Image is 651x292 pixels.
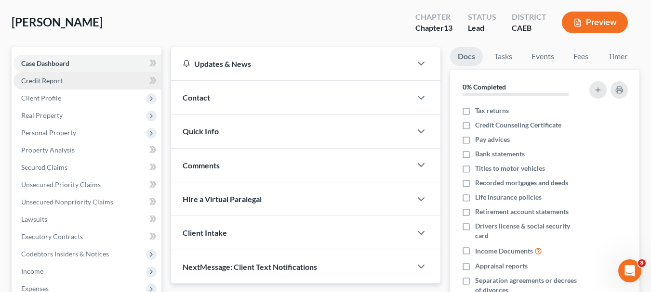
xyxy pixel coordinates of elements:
span: Appraisal reports [475,261,528,271]
span: Lawsuits [21,215,47,223]
span: [PERSON_NAME] [12,15,103,29]
a: Lawsuits [13,211,161,228]
span: Bank statements [475,149,525,159]
a: Secured Claims [13,159,161,176]
div: Status [468,12,496,23]
span: Quick Info [183,127,219,136]
span: Unsecured Priority Claims [21,180,101,189]
strong: 0% Completed [463,83,506,91]
a: Docs [450,47,483,66]
span: Pay advices [475,135,510,144]
div: Chapter [415,23,452,34]
span: Executory Contracts [21,232,83,241]
span: Recorded mortgages and deeds [475,178,568,188]
a: Events [524,47,562,66]
span: Secured Claims [21,163,67,171]
span: 13 [444,23,452,32]
span: Unsecured Nonpriority Claims [21,198,113,206]
span: Property Analysis [21,146,75,154]
div: Chapter [415,12,452,23]
span: Real Property [21,111,63,119]
span: Tax returns [475,106,509,115]
a: Unsecured Nonpriority Claims [13,193,161,211]
a: Property Analysis [13,141,161,159]
div: Lead [468,23,496,34]
span: Titles to motor vehicles [475,164,545,173]
span: Client Profile [21,94,61,102]
span: Codebtors Insiders & Notices [21,250,109,258]
span: Hire a Virtual Paralegal [183,194,262,203]
iframe: Intercom live chat [618,259,641,282]
span: Income Documents [475,246,533,256]
button: Preview [562,12,628,33]
span: Drivers license & social security card [475,221,584,241]
a: Credit Report [13,72,161,89]
span: Client Intake [183,228,227,237]
a: Tasks [487,47,520,66]
a: Fees [566,47,597,66]
span: NextMessage: Client Text Notifications [183,262,317,271]
span: Credit Counseling Certificate [475,120,561,130]
span: Contact [183,93,210,102]
span: Life insurance policies [475,192,542,202]
span: 8 [638,259,646,267]
div: Updates & News [183,59,400,69]
span: Case Dashboard [21,59,69,67]
span: Comments [183,161,220,170]
span: Credit Report [21,76,63,85]
div: CAEB [512,23,546,34]
a: Case Dashboard [13,55,161,72]
a: Unsecured Priority Claims [13,176,161,193]
a: Executory Contracts [13,228,161,245]
span: Personal Property [21,128,76,137]
a: Timer [600,47,635,66]
span: Income [21,267,43,275]
div: District [512,12,546,23]
span: Retirement account statements [475,207,569,216]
